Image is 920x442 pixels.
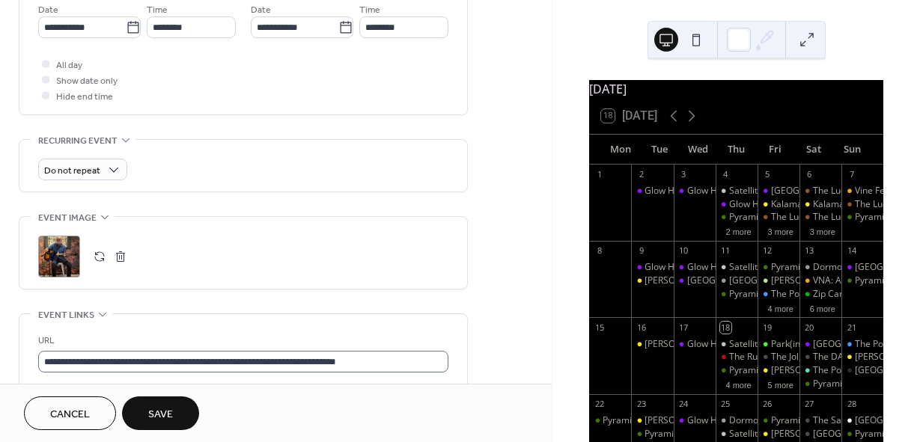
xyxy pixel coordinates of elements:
div: Dormouse Theater [841,414,883,427]
div: Pyramid Scheme [758,261,799,274]
button: 3 more [804,224,841,237]
div: Glow Hall: Workshop (Music Production) [674,261,716,274]
div: Satellite Records Open Mic [729,428,841,441]
button: 3 more [762,224,799,237]
div: Pyramid Scheme [716,364,758,377]
div: Bell's Eccentric Cafe [841,351,883,363]
div: 17 [678,322,689,333]
div: Pyramid Scheme [799,378,841,390]
div: Glow Hall: Workshop (Music Production) [687,414,853,427]
div: 19 [762,322,773,333]
div: 22 [594,399,605,410]
div: Dormouse: Rad Riso Open Print [799,261,841,274]
div: 20 [804,322,815,333]
div: Vine Fest [855,185,892,197]
div: Glow Hall: Sing Sing & Gather [729,198,852,211]
div: 7 [846,169,857,180]
div: Pyramid Scheme [589,414,631,427]
div: The Lucky Wolf [841,198,883,211]
div: ; [38,236,80,277]
div: 21 [846,322,857,333]
span: Event image [38,210,97,226]
div: Bell's Eccentric Cafe [631,338,673,351]
div: Satellite Records Open Mic [729,185,841,197]
div: The Jolly Llama [771,351,833,363]
div: The Lucky Wolf [813,185,875,197]
button: 6 more [804,301,841,314]
div: Glow Hall: Movie Night [631,185,673,197]
div: [GEOGRAPHIC_DATA] [813,338,904,351]
button: Cancel [24,396,116,430]
div: The Polish Hall @ Factory Coffee [841,338,883,351]
div: Bell's Eccentric Cafe [631,414,673,427]
div: Dormouse Theater [716,274,758,287]
div: Shakespeare's Lower Level [758,274,799,287]
div: Sun [832,135,871,165]
div: Park(ing) Day [771,338,827,351]
div: The RunOff [729,351,776,363]
span: Hide end time [56,89,113,105]
button: Save [122,396,199,430]
div: [GEOGRAPHIC_DATA] [813,428,904,441]
span: Show date only [56,73,118,89]
button: 4 more [719,378,757,390]
div: [PERSON_NAME]'s Lower Level [771,274,900,287]
div: Pyramid Scheme [771,261,841,274]
div: The RunOff [716,351,758,363]
div: Union Street Station [841,364,883,377]
div: Pyramid Scheme [729,288,799,301]
div: Tue [640,135,679,165]
button: 5 more [762,378,799,390]
div: Pyramid Scheme [771,414,841,427]
div: 16 [636,322,647,333]
div: Vine Fest [841,185,883,197]
div: Glow Hall [758,185,799,197]
div: Glow Hall [841,261,883,274]
div: [PERSON_NAME] Eccentric Cafe [645,414,777,427]
div: Wed [678,135,717,165]
div: 26 [762,399,773,410]
div: Glow Hall: Workshop (Music Production) [674,338,716,351]
div: Pyramid Scheme [813,378,883,390]
div: 9 [636,245,647,257]
div: Pyramid Scheme [603,414,673,427]
div: [PERSON_NAME] Eccentric Cafe [645,274,777,287]
div: Kalamashoegazer Day 1 @ Bell's Eccentric Cafe [758,198,799,211]
div: Pyramid Scheme [631,428,673,441]
div: 11 [720,245,731,257]
div: 27 [804,399,815,410]
div: [PERSON_NAME] Eccentric Cafe [645,338,777,351]
div: VNA: A Recipe for Abundance [799,274,841,287]
div: Glow Hall: Workshop (Music Production) [674,414,716,427]
div: 25 [720,399,731,410]
div: Pyramid Scheme [716,211,758,224]
div: The Polish Hall @ Factory Coffee [758,288,799,301]
div: Glow Hall [799,338,841,351]
span: Date [38,2,58,18]
div: Glow Hall: Workshop (Music Production) [674,185,716,197]
div: 28 [846,399,857,410]
span: Save [148,407,173,423]
div: Satellite Records Open Mic [716,428,758,441]
div: Satellite Records Open Mic [729,338,841,351]
div: Satellite Records Open Mic [716,261,758,274]
div: The Potato Sack [813,364,880,377]
div: [PERSON_NAME] Eccentric Cafe [771,428,904,441]
div: The Sanctuary [799,414,841,427]
div: Pyramid Scheme [758,414,799,427]
span: Time [359,2,380,18]
div: 8 [594,245,605,257]
span: Recurring event [38,133,118,149]
div: 4 [720,169,731,180]
div: Thu [717,135,756,165]
div: The Lucky Wolf [771,211,833,224]
div: Pyramid Scheme [645,428,715,441]
div: [GEOGRAPHIC_DATA] [687,274,778,287]
div: Sat [794,135,833,165]
div: Satellite Records Open Mic [716,185,758,197]
div: The Jolly Llama [758,351,799,363]
div: Glow Hall: Sing Sing & Gather [716,198,758,211]
div: 6 [804,169,815,180]
div: 24 [678,399,689,410]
